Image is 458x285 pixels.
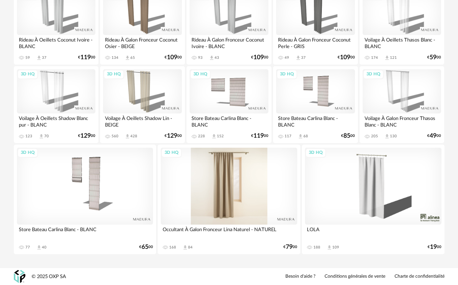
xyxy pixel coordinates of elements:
[142,245,148,250] span: 65
[17,148,38,158] div: 3D HQ
[103,70,124,79] div: 3D HQ
[198,55,203,60] div: 93
[285,134,291,138] div: 117
[17,35,96,50] div: Rideau À Oeillets Coconut Ivoire - BLANC
[14,145,157,254] a: 3D HQ Store Bateau Carlina Blanc - BLANC 77 Download icon 40 €6500
[112,55,118,60] div: 134
[332,245,339,250] div: 109
[276,113,355,129] div: Store Bateau Carlina Blanc - BLANC
[251,55,268,60] div: € 00
[17,113,96,129] div: Voilage À Oeillets Shadow Blanc pur - BLANC
[14,270,25,283] img: OXP
[430,245,437,250] span: 19
[360,66,445,143] a: 3D HQ Voilage À Galon Fronceur Thasos Blanc - BLANC 205 Download icon 130 €4900
[167,55,177,60] span: 109
[161,225,297,240] div: Occultant À Galon Fronceur Lina Naturel - NATUREL
[341,133,355,138] div: € 00
[303,134,308,138] div: 68
[295,55,301,61] span: Download icon
[384,133,390,139] span: Download icon
[38,133,44,139] span: Download icon
[428,245,441,250] div: € 00
[44,134,49,138] div: 70
[167,133,177,138] span: 129
[130,55,135,60] div: 65
[125,55,130,61] span: Download icon
[169,245,176,250] div: 168
[276,35,355,50] div: Rideau À Galon Fronceur Coconut Perle - GRIS
[25,55,30,60] div: 59
[286,245,293,250] span: 79
[190,113,268,129] div: Store Bateau Carlina Blanc - BLANC
[283,245,297,250] div: € 00
[313,245,320,250] div: 188
[427,133,441,138] div: € 00
[187,66,271,143] a: 3D HQ Store Bateau Carlina Blanc - BLANC 228 Download icon 152 €11900
[340,55,350,60] span: 109
[273,66,358,143] a: 3D HQ Store Bateau Carlina Blanc - BLANC 117 Download icon 68 €8500
[80,55,91,60] span: 119
[190,35,268,50] div: Rideau À Galon Fronceur Coconut Ivoire - BLANC
[161,148,182,158] div: 3D HQ
[36,245,42,250] span: Download icon
[301,55,306,60] div: 37
[427,55,441,60] div: € 00
[253,133,264,138] span: 119
[298,133,303,139] span: Download icon
[363,70,384,79] div: 3D HQ
[103,113,182,129] div: Voilage À Oeillets Shadow Lin - BEIGE
[14,66,99,143] a: 3D HQ Voilage À Oeillets Shadow Blanc pur - BLANC 123 Download icon 70 €12900
[42,245,47,250] div: 40
[188,245,193,250] div: 84
[165,55,182,60] div: € 00
[371,134,378,138] div: 205
[100,66,185,143] a: 3D HQ Voilage À Oeillets Shadow Lin - BEIGE 560 Download icon 428 €12900
[217,134,224,138] div: 152
[182,245,188,250] span: Download icon
[17,225,153,240] div: Store Bateau Carlina Blanc - BLANC
[139,245,153,250] div: € 00
[78,133,95,138] div: € 00
[215,55,219,60] div: 43
[36,55,42,61] span: Download icon
[325,273,385,280] a: Conditions générales de vente
[112,134,118,138] div: 560
[198,134,205,138] div: 228
[363,113,441,129] div: Voilage À Galon Fronceur Thasos Blanc - BLANC
[42,55,47,60] div: 37
[302,145,445,254] a: 3D HQ LOLA 188 Download icon 109 €1900
[25,245,30,250] div: 77
[363,35,441,50] div: Voilage À Oeillets Thasos Blanc - BLANC
[158,145,300,254] a: 3D HQ Occultant À Galon Fronceur Lina Naturel - NATUREL 168 Download icon 84 €7900
[78,55,95,60] div: € 00
[130,134,137,138] div: 428
[395,273,445,280] a: Charte de confidentialité
[253,55,264,60] span: 109
[25,134,32,138] div: 123
[390,55,397,60] div: 121
[305,225,441,240] div: LOLA
[17,70,38,79] div: 3D HQ
[371,55,378,60] div: 174
[209,55,215,61] span: Download icon
[32,273,66,280] div: © 2025 OXP SA
[165,133,182,138] div: € 00
[80,133,91,138] span: 129
[276,70,297,79] div: 3D HQ
[305,148,326,158] div: 3D HQ
[384,55,390,61] span: Download icon
[338,55,355,60] div: € 00
[211,133,217,139] span: Download icon
[326,245,332,250] span: Download icon
[430,133,436,138] span: 49
[125,133,130,139] span: Download icon
[390,134,397,138] div: 130
[190,70,211,79] div: 3D HQ
[285,273,315,280] a: Besoin d'aide ?
[430,55,436,60] span: 59
[285,55,289,60] div: 49
[251,133,268,138] div: € 00
[343,133,350,138] span: 85
[103,35,182,50] div: Rideau À Galon Fronceur Coconut Osier - BEIGE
